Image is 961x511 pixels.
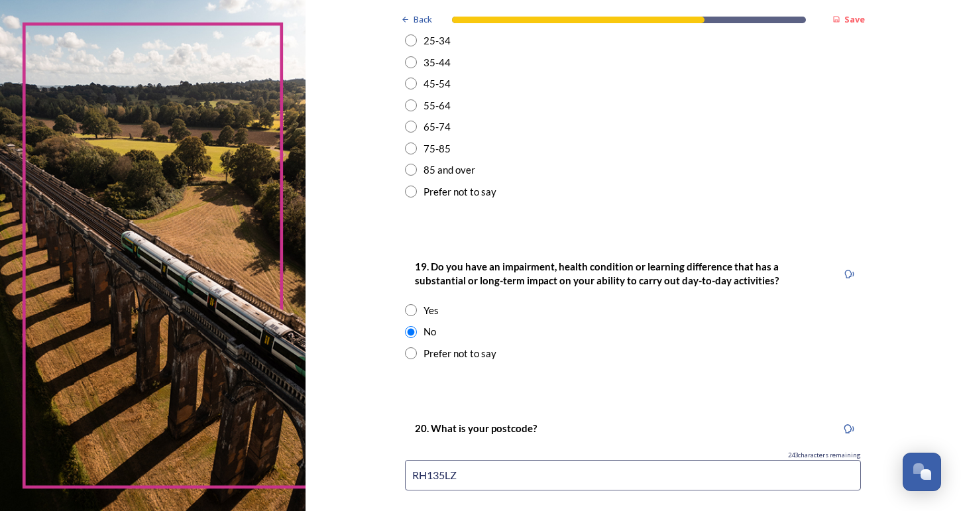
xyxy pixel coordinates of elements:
div: 85 and over [424,162,475,178]
div: No [424,324,436,339]
div: Prefer not to say [424,346,496,361]
div: 25-34 [424,33,451,48]
div: 55-64 [424,98,451,113]
strong: Save [844,13,865,25]
span: 243 characters remaining [788,451,861,460]
div: 65-74 [424,119,451,135]
div: 75-85 [424,141,451,156]
div: 35-44 [424,55,451,70]
div: Prefer not to say [424,184,496,199]
div: Yes [424,303,439,318]
span: Back [414,13,432,26]
strong: 19. Do you have an impairment, health condition or learning difference that has a substantial or ... [415,260,781,286]
strong: 20. What is your postcode? [415,422,537,434]
div: 45-54 [424,76,451,91]
button: Open Chat [903,453,941,491]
